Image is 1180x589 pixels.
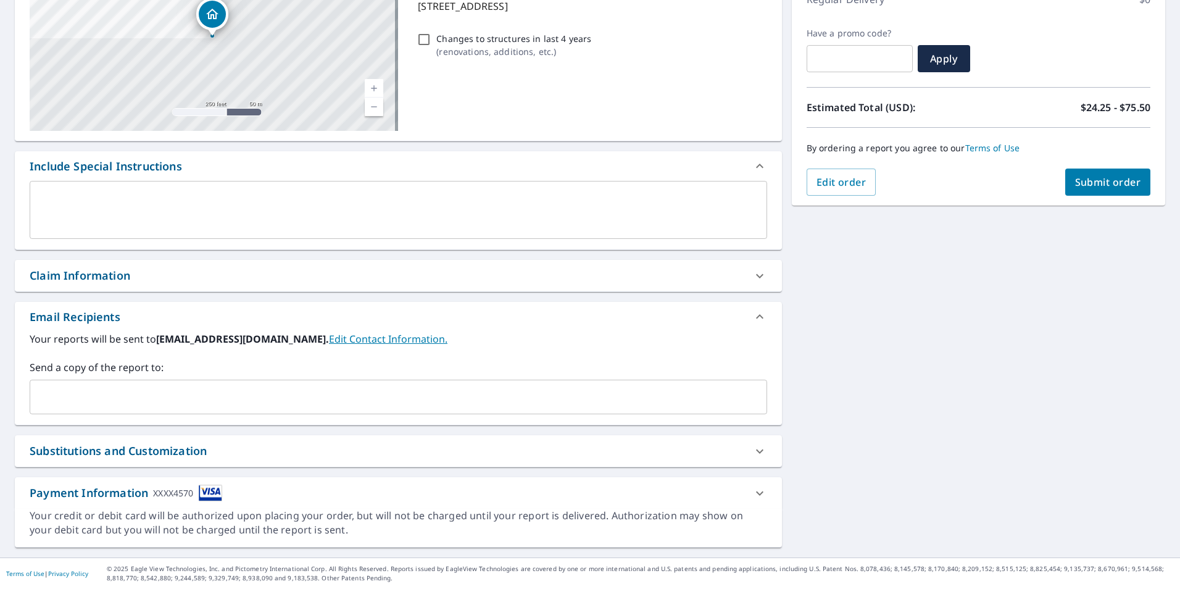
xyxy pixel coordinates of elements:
[816,175,866,189] span: Edit order
[156,332,329,346] b: [EMAIL_ADDRESS][DOMAIN_NAME].
[365,79,383,98] a: Current Level 17, Zoom In
[30,158,182,175] div: Include Special Instructions
[918,45,970,72] button: Apply
[15,260,782,291] div: Claim Information
[30,267,130,284] div: Claim Information
[807,100,979,115] p: Estimated Total (USD):
[807,143,1150,154] p: By ordering a report you agree to our
[365,98,383,116] a: Current Level 17, Zoom Out
[436,32,591,45] p: Changes to structures in last 4 years
[329,332,447,346] a: EditContactInfo
[1081,100,1150,115] p: $24.25 - $75.50
[1065,169,1151,196] button: Submit order
[15,151,782,181] div: Include Special Instructions
[30,360,767,375] label: Send a copy of the report to:
[807,28,913,39] label: Have a promo code?
[965,142,1020,154] a: Terms of Use
[807,169,876,196] button: Edit order
[199,485,222,501] img: cardImage
[30,485,222,501] div: Payment Information
[6,569,44,578] a: Terms of Use
[30,443,207,459] div: Substitutions and Customization
[928,52,960,65] span: Apply
[15,435,782,467] div: Substitutions and Customization
[6,570,88,577] p: |
[30,332,767,346] label: Your reports will be sent to
[15,302,782,332] div: Email Recipients
[436,45,591,58] p: ( renovations, additions, etc. )
[48,569,88,578] a: Privacy Policy
[30,309,120,325] div: Email Recipients
[15,477,782,509] div: Payment InformationXXXX4570cardImage
[30,509,767,537] div: Your credit or debit card will be authorized upon placing your order, but will not be charged unt...
[107,564,1174,583] p: © 2025 Eagle View Technologies, Inc. and Pictometry International Corp. All Rights Reserved. Repo...
[1075,175,1141,189] span: Submit order
[153,485,193,501] div: XXXX4570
